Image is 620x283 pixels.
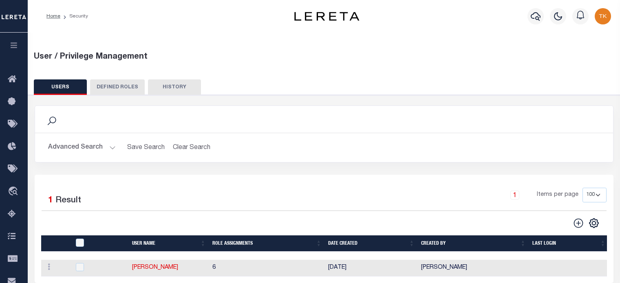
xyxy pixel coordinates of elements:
[170,140,214,156] button: Clear Search
[34,79,87,95] button: USERS
[129,235,209,252] th: User Name: activate to sort column ascending
[132,265,178,270] a: [PERSON_NAME]
[60,13,88,20] li: Security
[55,194,81,207] label: Result
[418,260,529,276] td: [PERSON_NAME]
[48,140,116,156] button: Advanced Search
[90,79,145,95] button: DEFINED ROLES
[148,79,201,95] button: HISTORY
[595,8,611,24] img: svg+xml;base64,PHN2ZyB4bWxucz0iaHR0cDovL3d3dy53My5vcmcvMjAwMC9zdmciIHBvaW50ZXItZXZlbnRzPSJub25lIi...
[510,191,519,200] a: 1
[325,235,418,252] th: Date Created: activate to sort column ascending
[122,140,170,156] button: Save Search
[48,196,53,205] span: 1
[325,260,418,276] td: [DATE]
[34,51,614,63] div: User / Privilege Management
[529,235,609,252] th: Last Login: activate to sort column ascending
[71,235,129,252] th: UserID
[209,260,325,276] td: 6
[8,186,21,197] i: travel_explore
[294,12,360,21] img: logo-dark.svg
[537,191,578,200] span: Items per page
[418,235,529,252] th: Created By: activate to sort column ascending
[46,14,60,19] a: Home
[209,235,325,252] th: Role Assignments: activate to sort column ascending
